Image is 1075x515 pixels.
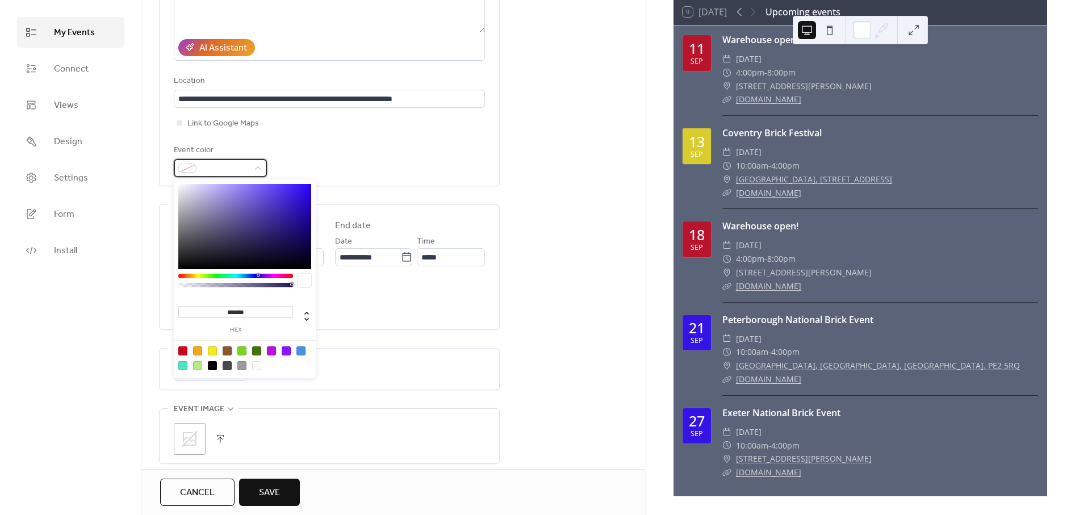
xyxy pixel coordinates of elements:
[691,151,703,158] div: Sep
[768,345,771,359] span: -
[174,423,206,455] div: ;
[722,425,731,439] div: ​
[736,159,768,173] span: 10:00am
[689,321,705,335] div: 21
[722,332,731,346] div: ​
[17,53,124,84] a: Connect
[54,208,74,221] span: Form
[722,93,731,106] div: ​
[722,439,731,453] div: ​
[193,346,202,355] div: #F5A623
[722,313,873,326] a: Peterborough National Brick Event
[54,26,95,40] span: My Events
[178,361,187,370] div: #50E3C2
[722,279,731,293] div: ​
[193,361,202,370] div: #B8E986
[736,266,872,279] span: [STREET_ADDRESS][PERSON_NAME]
[54,99,78,112] span: Views
[736,467,801,478] a: [DOMAIN_NAME]
[722,220,798,232] a: Warehouse open!
[54,244,77,258] span: Install
[736,345,768,359] span: 10:00am
[54,171,88,185] span: Settings
[17,199,124,229] a: Form
[691,58,703,65] div: Sep
[208,361,217,370] div: #000000
[17,17,124,48] a: My Events
[335,219,371,233] div: End date
[691,337,703,345] div: Sep
[174,144,265,157] div: Event color
[160,479,235,506] button: Cancel
[237,346,246,355] div: #7ED321
[252,346,261,355] div: #417505
[722,186,731,200] div: ​
[722,252,731,266] div: ​
[722,407,840,419] a: Exeter National Brick Event
[689,414,705,428] div: 27
[17,90,124,120] a: Views
[771,345,800,359] span: 4:00pm
[282,346,291,355] div: #9013FE
[54,135,82,149] span: Design
[17,235,124,266] a: Install
[736,238,762,252] span: [DATE]
[736,173,892,186] a: [GEOGRAPHIC_DATA], [STREET_ADDRESS]
[722,238,731,252] div: ​
[417,235,435,249] span: Time
[223,346,232,355] div: #8B572A
[736,252,764,266] span: 4:00pm
[768,439,771,453] span: -
[736,187,801,198] a: [DOMAIN_NAME]
[722,127,822,139] a: Coventry Brick Festival
[722,345,731,359] div: ​
[768,159,771,173] span: -
[771,159,800,173] span: 4:00pm
[199,41,247,55] div: AI Assistant
[239,479,300,506] button: Save
[689,41,705,56] div: 11
[736,332,762,346] span: [DATE]
[736,452,872,466] a: [STREET_ADDRESS][PERSON_NAME]
[736,425,762,439] span: [DATE]
[764,252,767,266] span: -
[771,439,800,453] span: 4:00pm
[178,327,293,333] label: hex
[296,346,306,355] div: #4A90E2
[722,34,798,46] a: Warehouse open!
[691,430,703,438] div: Sep
[252,361,261,370] div: #FFFFFF
[335,235,352,249] span: Date
[178,39,255,56] button: AI Assistant
[54,62,89,76] span: Connect
[17,162,124,193] a: Settings
[736,66,764,79] span: 4:00pm
[722,79,731,93] div: ​
[722,145,731,159] div: ​
[267,346,276,355] div: #BD10E0
[722,52,731,66] div: ​
[17,126,124,157] a: Design
[722,173,731,186] div: ​
[180,486,215,500] span: Cancel
[722,159,731,173] div: ​
[767,252,796,266] span: 8:00pm
[767,66,796,79] span: 8:00pm
[736,79,872,93] span: [STREET_ADDRESS][PERSON_NAME]
[187,117,259,131] span: Link to Google Maps
[722,66,731,79] div: ​
[691,244,703,252] div: Sep
[174,403,224,416] span: Event image
[174,74,483,88] div: Location
[689,228,705,242] div: 18
[736,439,768,453] span: 10:00am
[736,145,762,159] span: [DATE]
[178,346,187,355] div: #D0021B
[736,280,801,291] a: [DOMAIN_NAME]
[237,361,246,370] div: #9B9B9B
[736,374,801,384] a: [DOMAIN_NAME]
[689,135,705,149] div: 13
[722,372,731,386] div: ​
[736,94,801,104] a: [DOMAIN_NAME]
